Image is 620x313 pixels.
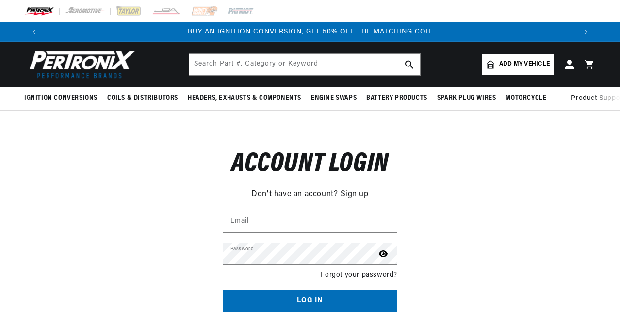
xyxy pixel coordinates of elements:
[223,186,397,201] div: Don't have an account?
[432,87,501,110] summary: Spark Plug Wires
[188,93,301,103] span: Headers, Exhausts & Components
[24,22,44,42] button: Translation missing: en.sections.announcements.previous_announcement
[499,60,550,69] span: Add my vehicle
[399,54,420,75] button: search button
[506,93,546,103] span: Motorcycle
[361,87,432,110] summary: Battery Products
[24,93,98,103] span: Ignition Conversions
[501,87,551,110] summary: Motorcycle
[311,93,357,103] span: Engine Swaps
[223,153,397,176] h1: Account login
[183,87,306,110] summary: Headers, Exhausts & Components
[223,211,397,232] input: Email
[366,93,427,103] span: Battery Products
[107,93,178,103] span: Coils & Distributors
[189,54,420,75] input: Search Part #, Category or Keyword
[223,290,397,312] button: Log in
[321,270,397,280] a: Forgot your password?
[576,22,596,42] button: Translation missing: en.sections.announcements.next_announcement
[102,87,183,110] summary: Coils & Distributors
[44,27,576,37] div: Announcement
[437,93,496,103] span: Spark Plug Wires
[24,87,102,110] summary: Ignition Conversions
[341,188,369,201] a: Sign up
[482,54,554,75] a: Add my vehicle
[306,87,361,110] summary: Engine Swaps
[24,48,136,81] img: Pertronix
[44,27,576,37] div: 1 of 3
[188,28,433,35] a: BUY AN IGNITION CONVERSION, GET 50% OFF THE MATCHING COIL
